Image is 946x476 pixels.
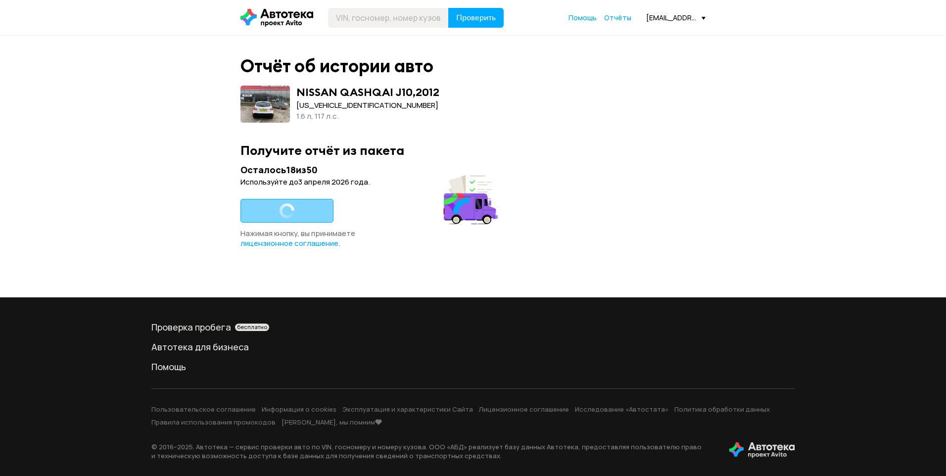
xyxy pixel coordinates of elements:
div: [EMAIL_ADDRESS][DOMAIN_NAME] [646,13,706,22]
a: Помощь [568,13,597,23]
button: Проверить [448,8,504,28]
a: Эксплуатация и характеристики Сайта [342,405,473,414]
div: [US_VEHICLE_IDENTIFICATION_NUMBER] [296,100,439,111]
p: © 2016– 2025 . Автотека — сервис проверки авто по VIN, госномеру и номеру кузова. ООО «АБД» реали... [151,442,713,460]
div: NISSAN QASHQAI J10 , 2012 [296,86,439,98]
a: Правила использования промокодов [151,418,276,427]
span: Проверить [456,14,496,22]
div: 1.6 л, 117 л.c. [296,111,439,122]
a: Исследование «Автостата» [575,405,668,414]
div: Используйте до 3 апреля 2026 года . [240,177,501,187]
a: [PERSON_NAME], мы помним [282,418,382,427]
span: бесплатно [237,324,267,331]
a: Пользовательское соглашение [151,405,256,414]
a: Отчёты [604,13,631,23]
div: Получите отчёт из пакета [240,143,706,158]
img: tWS6KzJlK1XUpy65r7uaHVIs4JI6Dha8Nraz9T2hA03BhoCc4MtbvZCxBLwJIh+mQSIAkLBJpqMoKVdP8sONaFJLCz6I0+pu7... [729,442,795,458]
a: лицензионное соглашение [240,238,338,248]
span: Помощь [568,13,597,22]
a: Помощь [151,361,795,373]
div: Проверка пробега [151,321,795,333]
a: Лицензионное соглашение [479,405,569,414]
div: Осталось 18 из 50 [240,164,501,176]
span: Нажимая кнопку, вы принимаете . [240,228,355,248]
span: Отчёты [604,13,631,22]
a: Информация о cookies [262,405,336,414]
div: Отчёт об истории авто [240,55,433,77]
input: VIN, госномер, номер кузова [328,8,449,28]
a: Проверка пробегабесплатно [151,321,795,333]
a: Политика обработки данных [674,405,770,414]
a: Автотека для бизнеса [151,341,795,353]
